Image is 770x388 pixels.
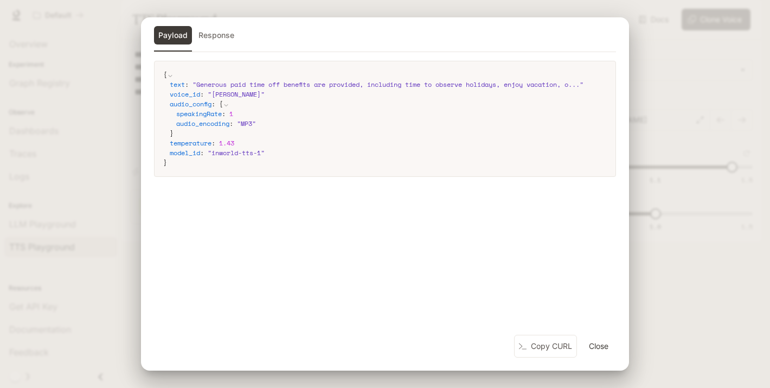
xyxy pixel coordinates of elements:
div: : [170,80,607,90]
button: Payload [154,26,192,44]
span: 1.43 [219,138,234,148]
span: { [219,99,223,109]
div: : [170,90,607,99]
div: : [170,138,607,148]
span: 1 [229,109,233,118]
span: speakingRate [176,109,222,118]
span: audio_config [170,99,211,109]
span: { [163,70,167,79]
button: Close [581,335,616,357]
div: : [170,99,607,138]
div: : [176,109,607,119]
button: Copy CURL [514,335,577,358]
span: text [170,80,185,89]
span: voice_id [170,90,200,99]
div: : [170,148,607,158]
div: : [176,119,607,129]
span: audio_encoding [176,119,229,128]
span: temperature [170,138,211,148]
span: " Generous paid time off benefits are provided, including time to observe holidays, enjoy vacatio... [193,80,583,89]
span: " MP3 " [237,119,256,128]
span: " inworld-tts-1 " [208,148,265,157]
span: model_id [170,148,200,157]
span: } [170,129,174,138]
span: } [163,158,167,167]
span: " [PERSON_NAME] " [208,90,265,99]
button: Response [194,26,239,44]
